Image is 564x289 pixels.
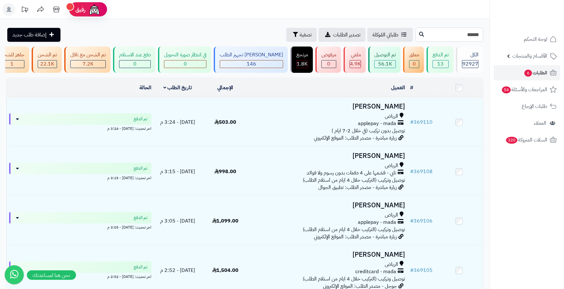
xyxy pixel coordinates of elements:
a: تم الشحن مع ناقل 7.2K [63,47,112,73]
span: 0 [184,60,187,68]
a: #369108 [410,168,433,175]
div: تم الشحن [38,51,57,59]
div: الكل [462,51,478,59]
span: 1 [11,60,14,68]
a: الإجمالي [218,84,233,91]
span: الرياض [385,211,398,219]
a: #369105 [410,267,433,274]
span: 13 [438,60,444,68]
a: المراجعات والأسئلة54 [494,82,560,97]
a: طلباتي المُوكلة [367,28,413,42]
span: زيارة مباشرة - مصدر الطلب: الموقع الإلكتروني [314,134,397,142]
h3: [PERSON_NAME] [252,202,405,209]
span: 92927 [462,60,478,68]
span: # [410,168,414,175]
span: رفيق [75,6,86,13]
span: توصيل وتركيب (التركيب خلال 4 ايام من استلام الطلب) [303,226,405,233]
div: دفع عند الاستلام [119,51,151,59]
span: # [410,217,414,225]
h3: [PERSON_NAME] [252,103,405,110]
span: # [410,267,414,274]
a: تصدير الطلبات [319,28,365,42]
span: 54 [502,86,511,93]
a: تحديثات المنصة [17,3,33,17]
img: logo-2.png [521,17,558,30]
a: # [410,84,414,91]
div: 0 [322,60,336,68]
span: creditcard - mada [356,268,396,275]
span: المراجعات والأسئلة [501,85,547,94]
div: 0 [119,60,150,68]
button: تصفية [286,28,317,42]
span: الرياض [385,261,398,268]
span: applepay - mada [358,219,396,226]
a: السلات المتروكة320 [494,132,560,148]
a: تم الدفع 13 [425,47,455,73]
h3: [PERSON_NAME] [252,152,405,160]
span: تم الدفع [134,165,148,172]
div: تم الدفع [433,51,449,59]
div: 13 [433,60,448,68]
span: 0 [327,60,331,68]
div: 56068 [375,60,396,68]
a: تم الشحن 22.1K [30,47,63,73]
span: طلباتي المُوكلة [372,31,398,39]
span: 0 [413,60,416,68]
span: توصيل وتركيب (التركيب خلال 4 ايام من استلام الطلب) [303,176,405,184]
span: توصيل بدون تركيب (في خلال 2-7 ايام ) [332,127,405,135]
span: الرياض [385,113,398,120]
span: الطلبات [524,68,547,77]
span: 146 [247,60,256,68]
span: الرياض [385,162,398,169]
a: #369106 [410,217,433,225]
a: الحالة [139,84,151,91]
span: الأقسام والمنتجات [512,52,547,60]
span: تم الدفع [134,116,148,122]
a: الكل92927 [455,47,485,73]
a: مرفوض 0 [314,47,342,73]
div: 22055 [38,60,57,68]
span: إضافة طلب جديد [12,31,47,39]
a: الطلبات6 [494,65,560,80]
div: 0 [409,60,419,68]
span: 1,099.00 [212,217,239,225]
div: اخر تحديث: [DATE] - 2:52 م [9,273,151,280]
span: # [410,118,414,126]
div: تم التوصيل [374,51,396,59]
span: تم الدفع [134,215,148,221]
span: تم الدفع [134,264,148,270]
span: 998.00 [214,168,236,175]
a: تاريخ الطلب [163,84,192,91]
span: السلات المتروكة [505,135,547,144]
div: تم الشحن مع ناقل [70,51,106,59]
img: ai-face.png [88,3,101,16]
a: لوحة التحكم [494,32,560,47]
a: العملاء [494,116,560,131]
a: مرتجع 1.8K [289,47,314,73]
a: [PERSON_NAME] تجهيز الطلب 146 [212,47,289,73]
span: 7.2K [83,60,93,68]
div: 1765 [297,60,308,68]
span: تصدير الطلبات [333,31,360,39]
span: 22.1K [41,60,54,68]
div: اخر تحديث: [DATE] - 3:24 م [9,125,151,131]
span: زيارة مباشرة - مصدر الطلب: تطبيق الجوال [319,184,397,191]
span: 503.00 [214,118,236,126]
span: 4.9K [350,60,361,68]
div: 4921 [350,60,361,68]
h3: [PERSON_NAME] [252,251,405,258]
a: العميل [391,84,405,91]
span: [DATE] - 3:15 م [160,168,195,175]
span: [DATE] - 3:24 م [160,118,195,126]
span: زيارة مباشرة - مصدر الطلب: الموقع الإلكتروني [314,233,397,241]
div: 1 [0,60,24,68]
a: طلبات الإرجاع [494,99,560,114]
span: لوحة التحكم [524,35,547,44]
span: 6 [524,70,532,77]
a: #369110 [410,118,433,126]
span: [DATE] - 3:05 م [160,217,195,225]
span: applepay - mada [358,120,396,127]
span: 320 [506,137,517,144]
div: مرتجع [296,51,308,59]
div: ملغي [350,51,361,59]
